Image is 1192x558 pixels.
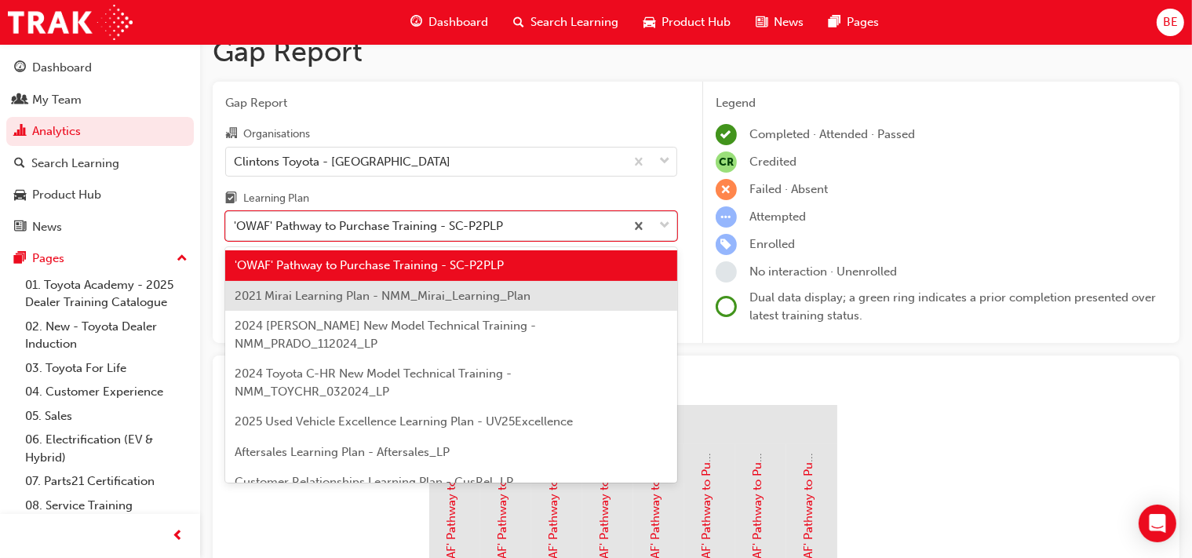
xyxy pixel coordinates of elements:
button: Pages [6,244,194,273]
span: Completed · Attended · Passed [749,127,915,141]
span: Dual data display; a green ring indicates a prior completion presented over latest training status. [749,290,1156,323]
span: people-icon [14,93,26,108]
span: guage-icon [410,13,422,32]
span: Customer Relationships Learning Plan - CusRel_LP [235,475,513,489]
div: Legend [716,94,1167,112]
span: Product Hub [662,13,731,31]
div: Learning Plan [243,191,309,206]
span: learningRecordVerb_ATTEMPT-icon [716,206,737,228]
span: pages-icon [14,252,26,266]
span: guage-icon [14,61,26,75]
a: car-iconProduct Hub [631,6,743,38]
div: Organisations [243,126,310,142]
a: guage-iconDashboard [398,6,501,38]
span: Dashboard [428,13,488,31]
span: learningRecordVerb_ENROLL-icon [716,234,737,255]
a: pages-iconPages [816,6,891,38]
button: DashboardMy TeamAnalyticsSearch LearningProduct HubNews [6,50,194,244]
div: Product Hub [32,186,101,204]
a: 07. Parts21 Certification [19,469,194,494]
a: news-iconNews [743,6,816,38]
span: No interaction · Unenrolled [749,264,897,279]
img: Trak [8,5,133,40]
span: Attempted [749,210,806,224]
a: Search Learning [6,149,194,178]
a: 01. Toyota Academy - 2025 Dealer Training Catalogue [19,273,194,315]
span: Pages [847,13,879,31]
div: Pages [32,250,64,268]
span: 'OWAF' Pathway to Purchase Training - SC-P2PLP [235,258,504,272]
a: Product Hub [6,181,194,210]
span: learningRecordVerb_NONE-icon [716,261,737,283]
a: My Team [6,86,194,115]
span: search-icon [513,13,524,32]
span: down-icon [659,216,670,236]
span: down-icon [659,151,670,172]
div: Dashboard [32,59,92,77]
a: search-iconSearch Learning [501,6,631,38]
span: 2024 [PERSON_NAME] New Model Technical Training - NMM_PRADO_112024_LP [235,319,536,351]
a: 03. Toyota For Life [19,356,194,381]
a: News [6,213,194,242]
span: chart-icon [14,125,26,139]
span: Failed · Absent [749,182,828,196]
span: 2021 Mirai Learning Plan - NMM_Mirai_Learning_Plan [235,289,530,303]
div: My Team [32,91,82,109]
span: learningplan-icon [225,192,237,206]
div: News [32,218,62,236]
span: learningRecordVerb_COMPLETE-icon [716,124,737,145]
div: Search Learning [31,155,119,173]
a: 04. Customer Experience [19,380,194,404]
span: Enrolled [749,237,795,251]
span: Aftersales Learning Plan - Aftersales_LP [235,445,450,459]
a: 06. Electrification (EV & Hybrid) [19,428,194,469]
span: Search Learning [530,13,618,31]
div: Clintons Toyota - [GEOGRAPHIC_DATA] [234,152,450,170]
a: 08. Service Training [19,494,194,518]
span: news-icon [756,13,767,32]
span: car-icon [643,13,655,32]
span: news-icon [14,221,26,235]
span: organisation-icon [225,127,237,141]
span: up-icon [177,249,188,269]
a: 05. Sales [19,404,194,429]
span: learningRecordVerb_FAIL-icon [716,179,737,200]
div: Open Intercom Messenger [1139,505,1176,542]
span: 2025 Used Vehicle Excellence Learning Plan - UV25Excellence [235,414,573,429]
a: 02. New - Toyota Dealer Induction [19,315,194,356]
span: Credited [749,155,796,169]
a: Dashboard [6,53,194,82]
span: search-icon [14,157,25,171]
span: News [774,13,804,31]
span: prev-icon [173,527,184,546]
span: 2024 Toyota C-HR New Model Technical Training - NMM_TOYCHR_032024_LP [235,367,512,399]
div: 'OWAF' Pathway to Purchase Training - SC-P2PLP [234,217,503,235]
span: pages-icon [829,13,840,32]
h1: Gap Report [213,35,1179,69]
span: car-icon [14,188,26,202]
button: BE [1157,9,1184,36]
span: BE [1163,13,1178,31]
span: null-icon [716,151,737,173]
a: Analytics [6,117,194,146]
span: Gap Report [225,94,677,112]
